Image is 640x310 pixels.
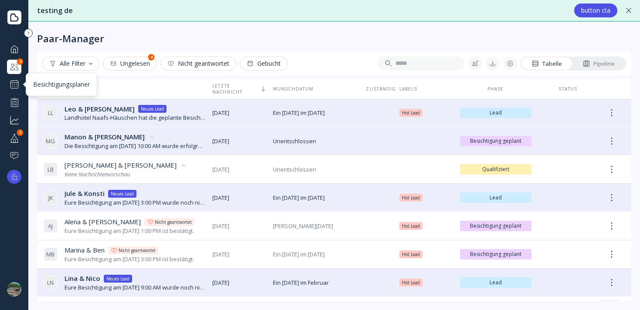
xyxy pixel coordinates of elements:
[247,60,281,67] div: Gebucht
[7,60,21,74] div: Paar-Manager
[65,255,194,263] div: Eure Besichtigung am [DATE] 3:00 PM ist bestätigt.
[273,222,362,230] span: [PERSON_NAME][DATE]
[111,190,134,197] div: Neues Lead
[65,114,205,122] div: Landhotel Naafs-Häuschen hat die geplante Besichtigung am [DATE] 1:00 PM abgesagt.
[273,165,362,174] span: Unentschlossen
[49,60,92,67] div: Alle Filter
[42,57,99,71] button: Alle Filter
[240,57,288,71] button: Gebucht
[119,247,156,254] div: Nicht geantwortet
[65,170,130,178] i: Keine Nachrichtenvorschau
[155,219,192,226] div: Nicht geantwortet
[65,161,177,170] span: [PERSON_NAME] & [PERSON_NAME]
[65,246,105,255] span: Marina & Ben
[106,275,129,282] div: Neues Lead
[148,54,155,61] div: 4
[212,222,266,230] span: [DATE]
[463,251,528,258] span: Besichtigung geplant
[273,250,362,259] span: Ein [DATE] im [DATE]
[37,32,104,44] div: Paar-Manager
[273,194,362,202] span: Ein [DATE] im [DATE]
[7,60,21,74] a: Paar-Manager4
[212,194,266,202] span: [DATE]
[402,251,420,258] span: Hot Lead
[463,109,528,116] span: Lead
[7,77,21,91] a: Besichtigungsplaner
[44,276,58,290] div: L N
[7,113,21,127] a: Geschäft ausbauen
[44,106,58,120] div: L L
[17,129,24,136] div: 2
[463,138,528,145] span: Besichtigung geplant
[463,222,528,229] span: Besichtigung geplant
[65,283,205,292] div: Eure Besichtigung am [DATE] 9:00 AM wurde noch nicht bestätigt. Die Location wird euch in [GEOGRA...
[460,86,531,92] div: Phase
[581,7,610,14] div: button cta
[212,250,266,259] span: [DATE]
[141,105,164,112] div: Neues Lead
[7,131,21,145] a: Ihr Profil2
[44,219,58,233] div: A J
[583,60,615,68] div: Pipeline
[167,60,229,67] div: Nicht geantwortet
[574,3,617,17] button: button cta
[212,279,266,287] span: [DATE]
[402,194,420,201] span: Hot Lead
[7,131,21,145] div: Ihr Profil
[273,109,362,117] span: Ein [DATE] im [DATE]
[399,86,453,92] div: Labels
[160,57,236,71] button: Nicht geantwortet
[463,166,528,173] span: Qualifiziert
[273,279,362,287] span: Ein [DATE] im Februar
[7,42,21,56] a: Übersicht
[463,194,528,201] span: Lead
[44,247,58,261] div: M B
[44,191,58,205] div: J K
[212,137,266,145] span: [DATE]
[103,57,157,71] button: Ungelesen
[65,217,141,226] span: Alena & [PERSON_NAME]
[44,162,58,176] div: L B
[212,83,266,95] div: Letzte Nachricht
[33,80,90,89] div: Besichtigungsplaner
[463,279,528,286] span: Lead
[65,274,100,283] span: Lina & Nico
[65,189,105,198] span: Jule & Konsti
[212,165,266,174] span: [DATE]
[65,104,135,114] span: Leo & [PERSON_NAME]
[402,222,420,229] span: Hot Lead
[212,109,266,117] span: [DATE]
[538,86,598,92] div: Status
[7,148,21,163] a: Hilfe & Unterstützung
[110,60,150,67] div: Ungelesen
[37,6,565,16] div: testing de
[7,95,21,109] a: Performance
[402,109,420,116] span: Hot Lead
[65,227,194,235] div: Eure Besichtigung am [DATE] 1:00 PM ist bestätigt.
[17,58,24,65] div: 4
[44,134,58,148] div: M G
[273,86,362,92] div: Wunschdatum
[369,86,392,92] div: Zuständig
[65,199,205,207] div: Eure Besichtigung am [DATE] 3:00 PM wurde noch nicht bestätigt. Die Location wird euch in [GEOGRA...
[65,132,145,142] span: Manon & [PERSON_NAME]
[65,142,205,150] div: Die Besichtigung am [DATE] 10:00 AM wurde erfolgreich von Landhotel Naafs-Häuschen erstellt.
[532,60,562,68] div: Tabelle
[402,279,420,286] span: Hot Lead
[7,170,21,184] button: Upgrade-Optionen
[273,137,362,145] span: Unentschlossen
